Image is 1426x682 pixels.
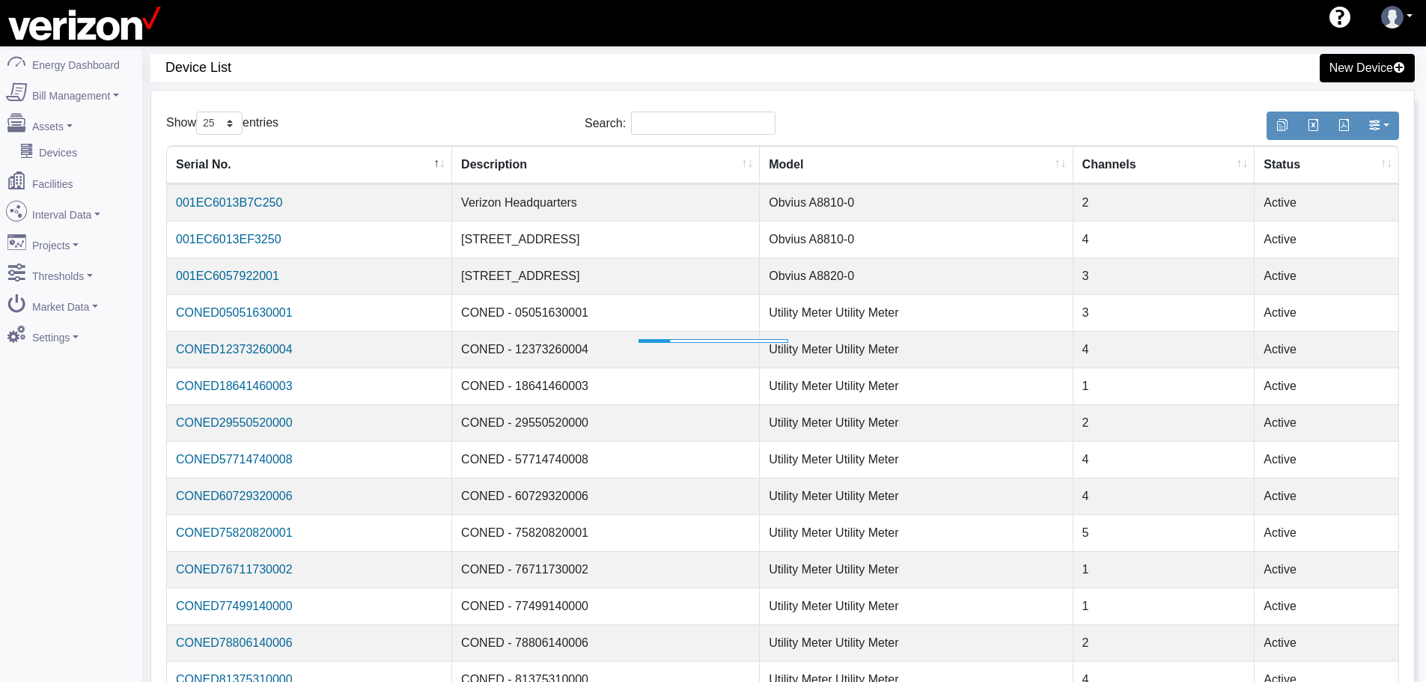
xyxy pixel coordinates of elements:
a: New Device [1320,54,1415,82]
a: 001EC6013EF3250 [176,233,281,246]
td: 4 [1073,441,1255,478]
a: 001EC6057922001 [176,270,279,282]
a: CONED57714740008 [176,453,293,466]
td: 1 [1073,588,1255,624]
td: CONED - 60729320006 [452,478,760,514]
td: 2 [1073,624,1255,661]
td: Utility Meter Utility Meter [760,368,1073,404]
td: Utility Meter Utility Meter [760,331,1073,368]
td: Utility Meter Utility Meter [760,294,1073,331]
img: user-3.svg [1381,6,1404,28]
td: 4 [1073,221,1255,258]
td: 3 [1073,294,1255,331]
td: Active [1255,368,1398,404]
td: Obvius A8820-0 [760,258,1073,294]
td: CONED - 18641460003 [452,368,760,404]
td: Active [1255,221,1398,258]
th: Serial No. : activate to sort column descending [167,146,452,184]
td: Active [1255,624,1398,661]
a: 001EC6013B7C250 [176,196,282,209]
td: Active [1255,551,1398,588]
a: CONED78806140006 [176,636,293,649]
th: Model : activate to sort column ascending [760,146,1073,184]
a: CONED77499140000 [176,600,293,612]
td: 5 [1073,514,1255,551]
td: 4 [1073,478,1255,514]
td: CONED - 76711730002 [452,551,760,588]
a: CONED29550520000 [176,416,293,429]
input: Search: [631,112,776,135]
a: CONED75820820001 [176,526,293,539]
button: Copy to clipboard [1267,112,1298,140]
td: Utility Meter Utility Meter [760,404,1073,441]
td: CONED - 75820820001 [452,514,760,551]
td: Active [1255,514,1398,551]
td: Utility Meter Utility Meter [760,478,1073,514]
label: Show entries [166,112,278,135]
a: CONED05051630001 [176,306,293,319]
td: 3 [1073,258,1255,294]
a: CONED76711730002 [176,563,293,576]
td: Obvius A8810-0 [760,184,1073,221]
td: Active [1255,258,1398,294]
td: 1 [1073,368,1255,404]
td: 2 [1073,184,1255,221]
a: CONED60729320006 [176,490,293,502]
select: Showentries [196,112,243,135]
span: Device List [165,54,790,82]
td: [STREET_ADDRESS] [452,221,760,258]
td: CONED - 12373260004 [452,331,760,368]
td: CONED - 57714740008 [452,441,760,478]
td: Utility Meter Utility Meter [760,514,1073,551]
td: 4 [1073,331,1255,368]
th: Description : activate to sort column ascending [452,146,760,184]
td: Active [1255,588,1398,624]
td: Utility Meter Utility Meter [760,588,1073,624]
label: Search: [585,112,776,135]
td: CONED - 77499140000 [452,588,760,624]
td: Verizon Headquarters [452,184,760,221]
td: CONED - 05051630001 [452,294,760,331]
button: Generate PDF [1328,112,1359,140]
td: Utility Meter Utility Meter [760,441,1073,478]
td: 1 [1073,551,1255,588]
td: Utility Meter Utility Meter [760,624,1073,661]
td: Active [1255,441,1398,478]
td: Active [1255,184,1398,221]
td: CONED - 29550520000 [452,404,760,441]
th: Channels : activate to sort column ascending [1073,146,1255,184]
td: 2 [1073,404,1255,441]
td: Utility Meter Utility Meter [760,551,1073,588]
td: Active [1255,331,1398,368]
a: CONED12373260004 [176,343,293,356]
a: CONED18641460003 [176,380,293,392]
td: [STREET_ADDRESS] [452,258,760,294]
button: Show/Hide Columns [1359,112,1399,140]
td: Active [1255,294,1398,331]
td: Active [1255,404,1398,441]
button: Export to Excel [1297,112,1329,140]
td: Obvius A8810-0 [760,221,1073,258]
th: Status : activate to sort column ascending [1255,146,1398,184]
td: CONED - 78806140006 [452,624,760,661]
td: Active [1255,478,1398,514]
